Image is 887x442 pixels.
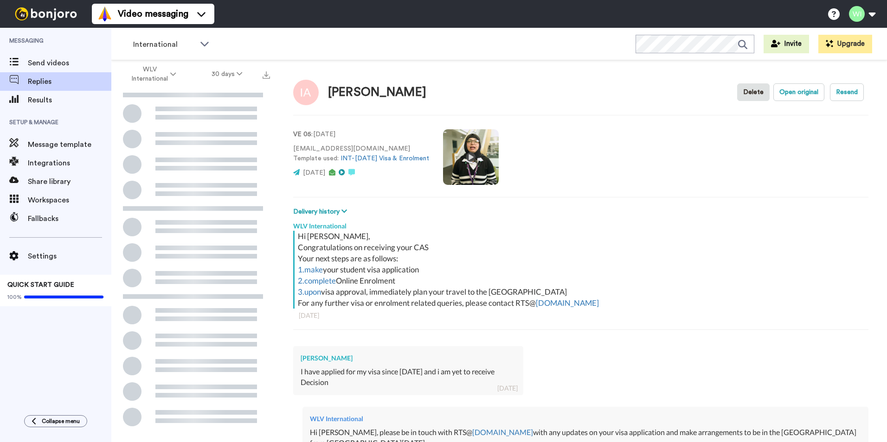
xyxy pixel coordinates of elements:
a: 2.complete [298,276,336,285]
span: Settings [28,251,111,262]
button: Invite [764,35,809,53]
span: 100% [7,293,22,301]
span: Replies [28,76,111,87]
button: Delete [737,83,770,101]
span: QUICK START GUIDE [7,282,74,288]
button: Resend [830,83,864,101]
a: 1.make [298,265,323,274]
p: : [DATE] [293,130,429,139]
button: Upgrade [818,35,872,53]
div: [DATE] [497,384,518,393]
span: Fallbacks [28,213,111,224]
div: Hi [PERSON_NAME], Congratulations on receiving your CAS Your next steps are as follows: your stud... [298,231,866,309]
div: WLV International [310,414,861,423]
span: Share library [28,176,111,187]
div: WLV International [293,217,868,231]
span: WLV International [131,65,168,83]
span: Video messaging [118,7,188,20]
span: Results [28,95,111,106]
button: Delivery history [293,207,350,217]
div: I have applied for my visa since [DATE] and i am yet to receive Decision [301,366,516,388]
button: WLV International [113,61,194,87]
span: International [133,39,195,50]
a: INT-[DATE] Visa & Enrolment [341,155,429,162]
a: [DOMAIN_NAME] [536,298,599,308]
span: Send videos [28,57,111,69]
button: 30 days [194,66,260,82]
div: [DATE] [299,311,863,320]
p: [EMAIL_ADDRESS][DOMAIN_NAME] Template used: [293,144,429,164]
span: Workspaces [28,195,111,206]
span: Message template [28,139,111,150]
img: bj-logo-header-white.svg [11,7,81,20]
a: [DOMAIN_NAME] [472,428,533,436]
button: Export all results that match these filters now. [260,67,273,81]
div: [PERSON_NAME] [301,354,516,363]
img: vm-color.svg [97,6,112,21]
img: Image of Imran Adewale [293,80,319,105]
strong: VE 05 [293,131,311,138]
a: 3.upon [298,287,321,297]
span: Integrations [28,158,111,169]
span: Collapse menu [42,417,80,425]
div: [PERSON_NAME] [328,86,426,99]
span: [DATE] [303,170,325,176]
button: Collapse menu [24,415,87,427]
img: export.svg [263,71,270,79]
button: Open original [773,83,824,101]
